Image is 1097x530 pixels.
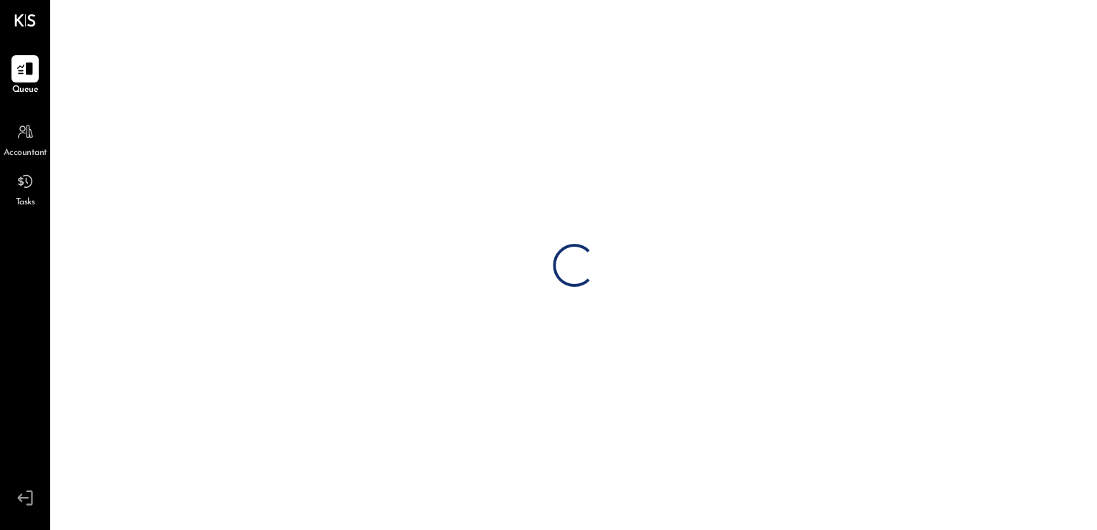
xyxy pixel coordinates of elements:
[1,118,49,160] a: Accountant
[4,147,47,160] span: Accountant
[1,168,49,209] a: Tasks
[16,197,35,209] span: Tasks
[12,84,39,97] span: Queue
[1,55,49,97] a: Queue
